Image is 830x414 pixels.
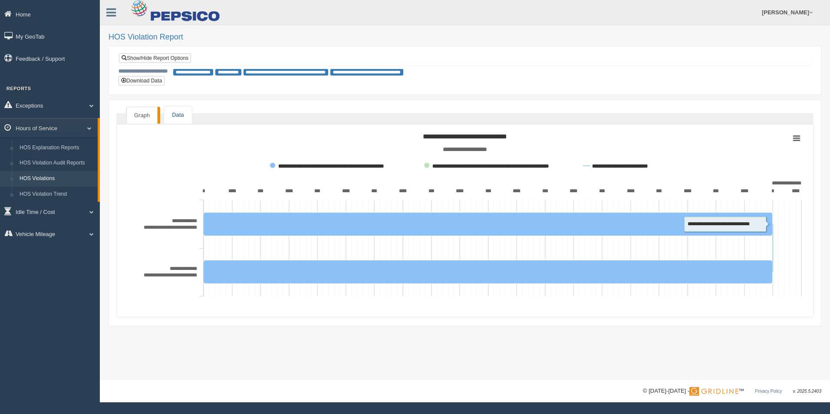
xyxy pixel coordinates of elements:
h2: HOS Violation Report [109,33,821,42]
a: HOS Violation Trend [16,187,98,202]
a: HOS Violation Audit Reports [16,155,98,171]
a: Show/Hide Report Options [119,53,191,63]
a: Privacy Policy [755,389,782,394]
span: v. 2025.5.2403 [793,389,821,394]
a: HOS Violations [16,171,98,187]
a: Data [164,106,191,124]
img: Gridline [689,387,738,396]
div: © [DATE]-[DATE] - ™ [643,387,821,396]
a: Graph [126,107,158,124]
button: Download Data [119,76,165,85]
a: HOS Explanation Reports [16,140,98,156]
